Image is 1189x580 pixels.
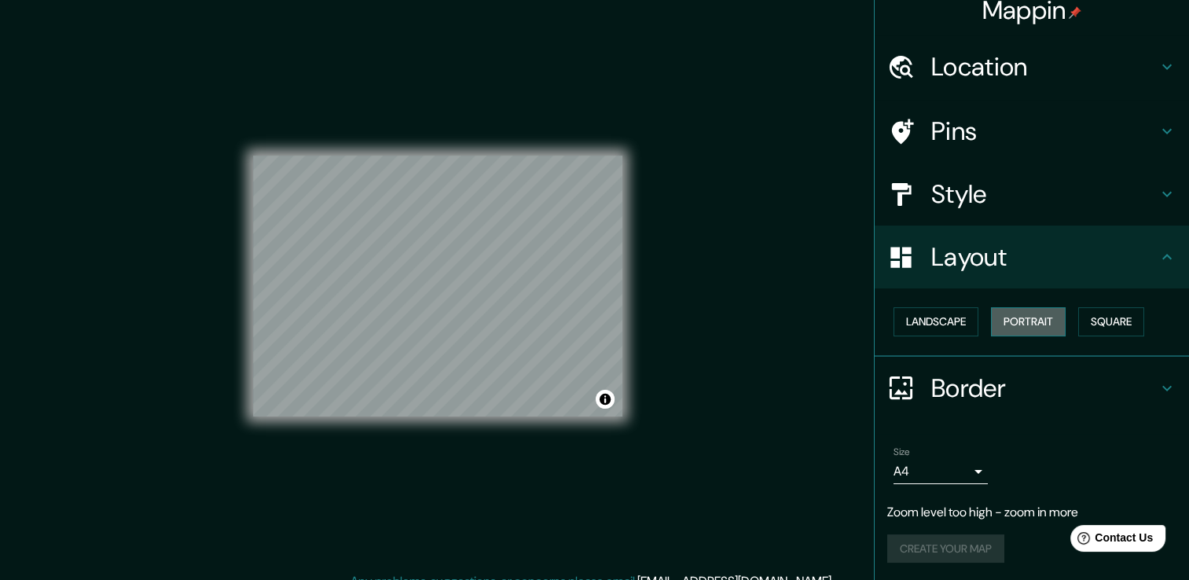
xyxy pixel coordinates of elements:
[991,307,1066,336] button: Portrait
[1049,519,1172,563] iframe: Help widget launcher
[931,373,1158,404] h4: Border
[875,357,1189,420] div: Border
[931,241,1158,273] h4: Layout
[1069,6,1081,19] img: pin-icon.png
[887,503,1176,522] p: Zoom level too high - zoom in more
[894,307,978,336] button: Landscape
[931,178,1158,210] h4: Style
[875,163,1189,226] div: Style
[875,226,1189,288] div: Layout
[875,100,1189,163] div: Pins
[894,445,910,458] label: Size
[253,156,622,417] canvas: Map
[931,116,1158,147] h4: Pins
[875,35,1189,98] div: Location
[596,390,615,409] button: Toggle attribution
[894,459,988,484] div: A4
[931,51,1158,83] h4: Location
[1078,307,1144,336] button: Square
